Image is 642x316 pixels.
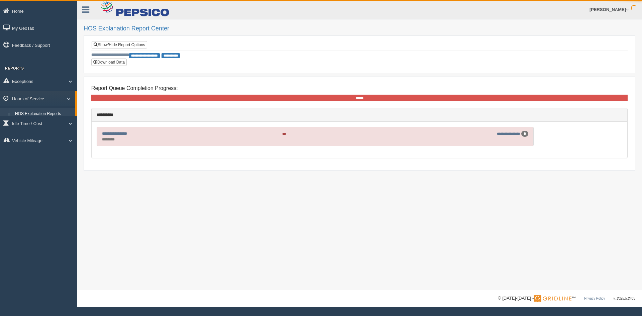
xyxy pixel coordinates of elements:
img: Gridline [534,295,571,302]
h2: HOS Explanation Report Center [84,25,635,32]
a: Privacy Policy [584,297,605,300]
span: v. 2025.5.2403 [614,297,635,300]
a: Show/Hide Report Options [92,41,147,48]
h4: Report Queue Completion Progress: [91,85,628,91]
button: Download Data [91,59,127,66]
div: © [DATE]-[DATE] - ™ [498,295,635,302]
a: HOS Explanation Reports [12,108,75,120]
